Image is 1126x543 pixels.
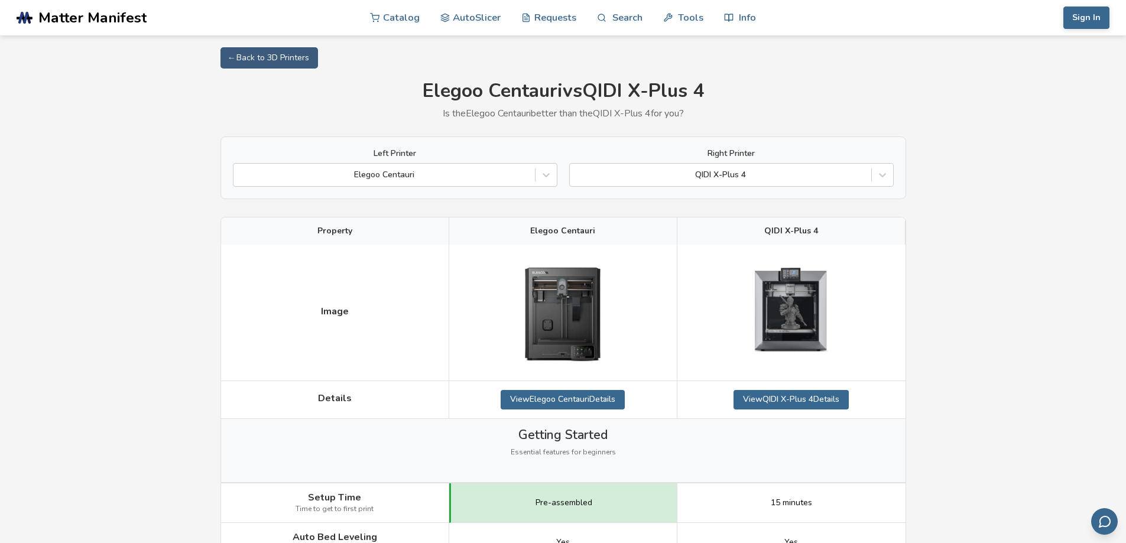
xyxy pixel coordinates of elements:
[518,428,608,442] span: Getting Started
[293,532,377,542] span: Auto Bed Leveling
[38,9,147,26] span: Matter Manifest
[220,108,906,119] p: Is the Elegoo Centauri better than the QIDI X-Plus 4 for you?
[308,492,361,503] span: Setup Time
[1063,6,1109,29] button: Sign In
[296,505,374,513] span: Time to get to first print
[530,226,595,236] span: Elegoo Centauri
[318,393,352,404] span: Details
[233,149,557,158] label: Left Printer
[317,226,352,236] span: Property
[220,47,318,69] a: ← Back to 3D Printers
[569,149,894,158] label: Right Printer
[504,253,622,372] img: Elegoo Centauri
[536,498,592,508] span: Pre-assembled
[220,80,906,102] h1: Elegoo Centauri vs QIDI X-Plus 4
[764,226,818,236] span: QIDI X-Plus 4
[734,390,849,409] a: ViewQIDI X-Plus 4Details
[1091,508,1118,535] button: Send feedback via email
[511,448,616,457] span: Essential features for beginners
[321,306,349,317] span: Image
[576,170,578,180] input: QIDI X-Plus 4
[771,498,812,508] span: 15 minutes
[501,390,625,409] a: ViewElegoo CentauriDetails
[732,253,851,372] img: QIDI X-Plus 4
[239,170,242,180] input: Elegoo Centauri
